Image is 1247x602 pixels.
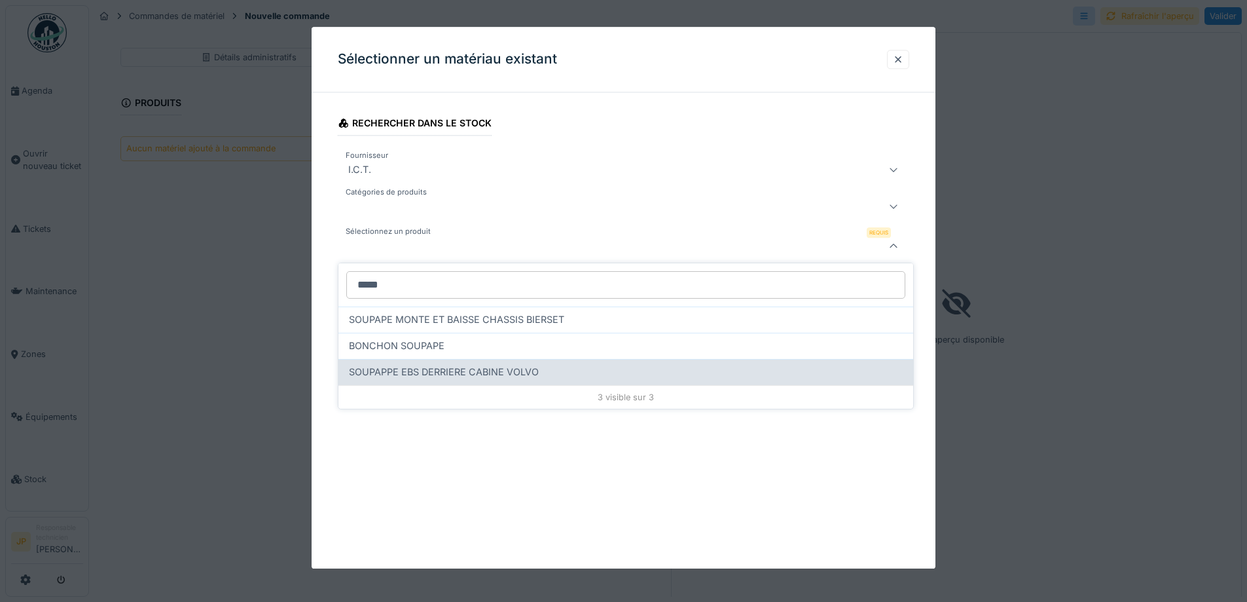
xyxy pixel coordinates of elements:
h3: Sélectionner un matériau existant [338,51,557,67]
label: Fournisseur [343,150,391,161]
div: 3 visible sur 3 [338,385,913,409]
label: Catégories de produits [343,187,429,198]
span: BONCHON SOUPAPE [349,339,444,353]
span: SOUPAPE MONTE ET BAISSE CHASSIS BIERSET [349,312,564,327]
div: Rechercher dans le stock [338,113,492,136]
div: Requis [867,227,891,238]
label: Sélectionnez un produit [343,226,433,237]
div: I.C.T. [343,162,376,178]
span: SOUPAPPE EBS DERRIERE CABINE VOLVO [349,365,539,379]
